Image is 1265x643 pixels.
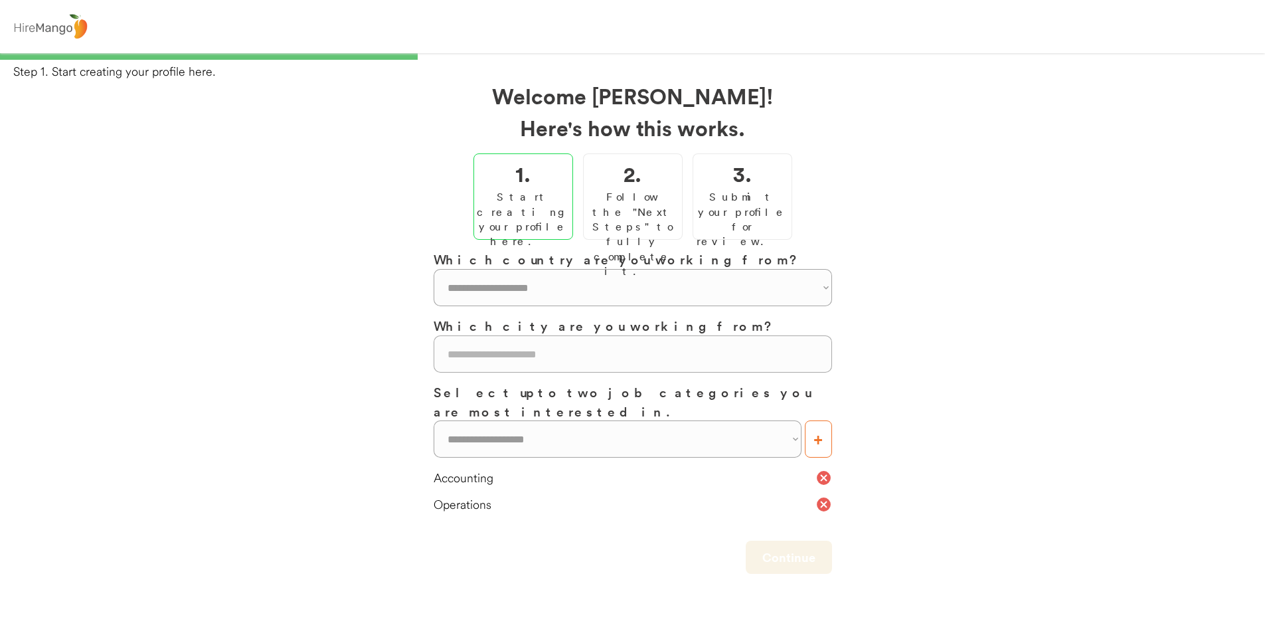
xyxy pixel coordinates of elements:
div: 33% [3,53,1262,60]
img: logo%20-%20hiremango%20gray.png [10,11,91,43]
div: Start creating your profile here. [477,189,570,249]
div: Accounting [434,470,815,486]
div: Operations [434,496,815,513]
button: Continue [746,541,832,574]
div: Step 1. Start creating your profile here. [13,63,1265,80]
div: Submit your profile for review. [697,189,788,249]
button: + [805,420,832,458]
h3: Select up to two job categories you are most interested in. [434,383,832,420]
h2: 2. [624,157,641,189]
h2: 3. [733,157,752,189]
h3: Which city are you working from? [434,316,832,335]
h2: Welcome [PERSON_NAME]! Here's how this works. [434,80,832,143]
h3: Which country are you working from? [434,250,832,269]
h2: 1. [515,157,531,189]
div: Follow the "Next Steps" to fully complete it. [587,189,679,278]
button: cancel [815,470,832,486]
button: cancel [815,496,832,513]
